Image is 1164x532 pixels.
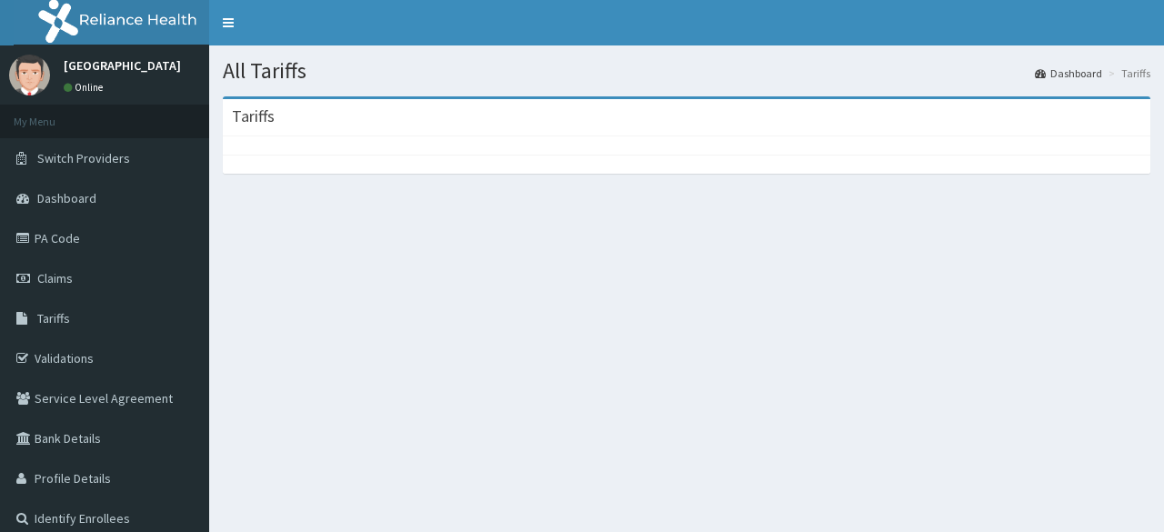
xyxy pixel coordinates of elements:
[1104,65,1150,81] li: Tariffs
[37,310,70,326] span: Tariffs
[1035,65,1102,81] a: Dashboard
[37,270,73,286] span: Claims
[64,59,181,72] p: [GEOGRAPHIC_DATA]
[232,108,275,125] h3: Tariffs
[9,55,50,95] img: User Image
[223,59,1150,83] h1: All Tariffs
[64,81,107,94] a: Online
[37,150,130,166] span: Switch Providers
[37,190,96,206] span: Dashboard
